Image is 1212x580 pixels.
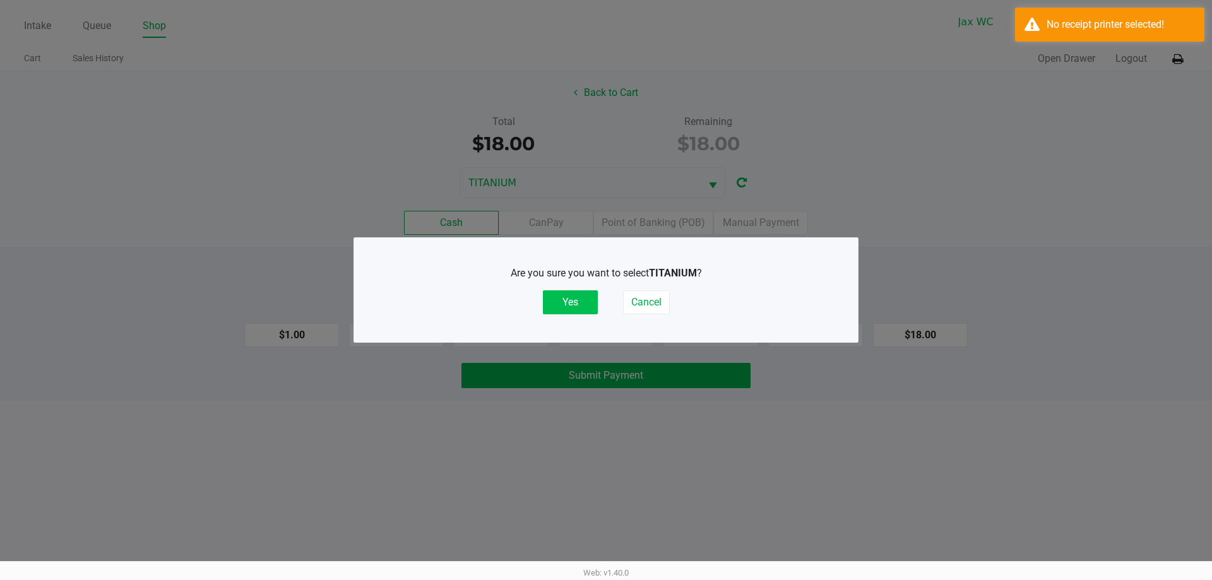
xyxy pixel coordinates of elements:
span: Web: v1.40.0 [583,568,629,577]
div: No receipt printer selected! [1047,17,1195,32]
b: TITANIUM [649,267,697,279]
p: Are you sure you want to select ? [389,266,823,281]
button: Yes [543,290,598,314]
button: Cancel [623,290,670,314]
